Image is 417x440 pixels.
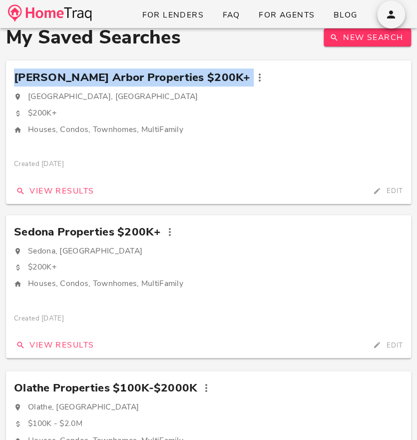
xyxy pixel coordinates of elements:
[141,9,204,20] span: For Lenders
[222,9,240,20] span: FAQ
[28,245,142,256] span: Sedona, [GEOGRAPHIC_DATA]
[14,313,64,324] span: Created [DATE]
[324,28,411,46] button: New Search
[214,6,248,24] a: FAQ
[367,338,407,352] button: Edit
[14,185,94,196] span: View Results
[28,278,183,289] span: Houses, Condos, Townhomes, MultiFamily
[8,4,91,22] img: desktop-logo.34a1112.png
[14,339,94,350] span: View Results
[367,184,407,198] button: Edit
[28,401,139,412] span: Olathe, [GEOGRAPHIC_DATA]
[14,379,197,397] span: Olathe Properties $100K-$2000K
[14,68,250,86] span: [PERSON_NAME] Arbor Properties $200K+
[371,186,403,195] span: Edit
[28,107,56,118] span: $200K+
[258,9,315,20] span: For Agents
[28,418,82,429] span: $100K - $2.0M
[371,340,403,350] span: Edit
[10,182,98,200] button: View Results
[332,32,403,43] span: New Search
[10,336,98,354] button: View Results
[14,223,161,241] span: Sedona Properties $200K+
[250,6,323,24] a: For Agents
[28,261,56,272] span: $200K+
[14,158,64,170] span: Created [DATE]
[28,124,183,135] span: Houses, Condos, Townhomes, MultiFamily
[28,91,198,102] span: [GEOGRAPHIC_DATA], [GEOGRAPHIC_DATA]
[333,9,357,20] span: Blog
[325,6,365,24] a: Blog
[133,6,212,24] a: For Lenders
[6,26,181,48] h1: My Saved Searches
[367,392,417,440] iframe: Chat Widget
